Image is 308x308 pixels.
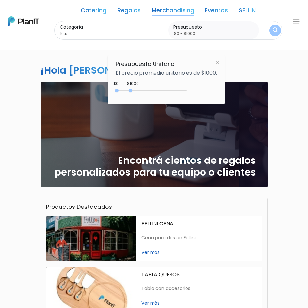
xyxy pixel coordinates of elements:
div: $0 [113,81,119,86]
i: send [111,98,124,106]
p: FELLINI CENA [141,221,257,226]
a: Eventos [205,8,228,16]
span: J [66,39,79,52]
img: user_04fe99587a33b9844688ac17b531be2b.png [53,39,66,52]
label: Presupuesto [173,24,256,31]
h3: Productos Destacados [46,204,112,210]
span: Ver más [141,300,257,307]
i: keyboard_arrow_down [101,50,111,59]
img: user_d58e13f531133c46cb30575f4d864daf.jpeg [59,33,72,46]
div: $1000 [127,81,139,86]
h2: Encontrá cientos de regalos personalizados para tu equipo o clientes [52,155,256,178]
div: J [17,39,115,52]
p: TABLA QUESOS [141,272,257,277]
img: fellini cena [46,216,136,261]
span: ¡Escríbenos! [34,99,100,106]
p: El precio promedio unitario es de $1000. [116,70,217,76]
strong: PLAN IT [23,53,42,58]
a: Catering [81,8,106,16]
a: Merchandising [152,8,194,16]
label: Categoría [60,24,166,31]
a: Regalos [117,8,141,16]
a: fellini cena FELLINI CENA Cena para dos en Fellini Ver más [46,216,262,261]
img: close-6986928ebcb1d6c9903e3b54e860dbc4d054630f23adef3a32610726dff6a82b.svg [211,57,223,69]
p: Ya probaste PlanitGO? Vas a poder automatizarlas acciones de todo el año. Escribinos para saber más! [23,60,109,82]
h2: ¡Hola [PERSON_NAME]! [41,64,156,77]
i: insert_emoticon [100,98,111,106]
a: SELLIN [239,8,256,16]
span: Ver más [141,249,257,256]
img: PlanIt Logo [8,16,39,26]
h6: Presupuesto Unitario [116,61,217,68]
p: Cena para dos en Fellini [141,235,257,240]
div: PLAN IT Ya probaste PlanitGO? Vas a poder automatizarlas acciones de todo el año. Escribinos para... [17,46,115,87]
p: Tabla con accesorios [141,286,257,291]
img: search_button-432b6d5273f82d61273b3651a40e1bd1b912527efae98b1b7a1b2c0702e16a8d.svg [273,27,278,34]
